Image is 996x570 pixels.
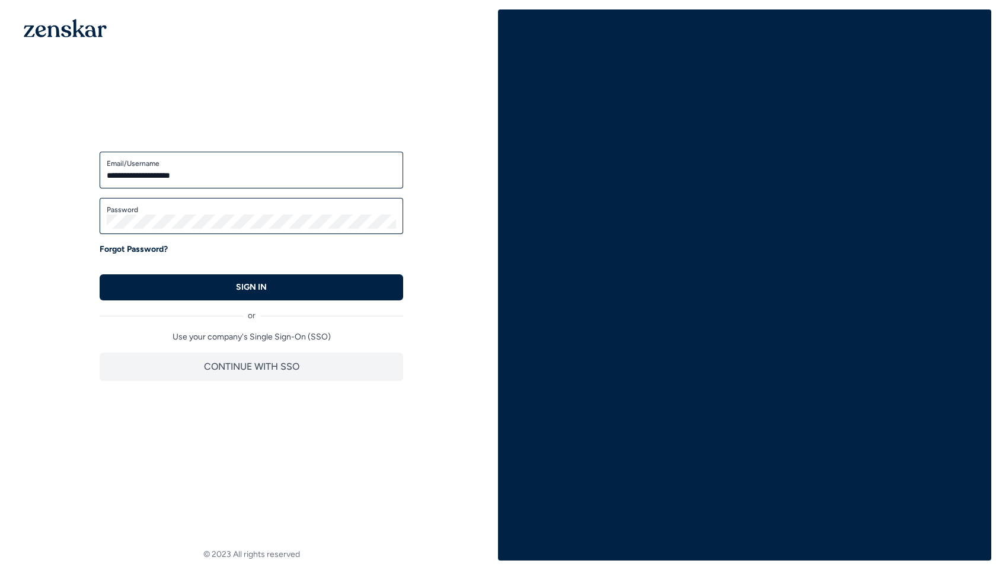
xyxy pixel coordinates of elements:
button: SIGN IN [100,274,403,300]
div: or [100,300,403,322]
img: 1OGAJ2xQqyY4LXKgY66KYq0eOWRCkrZdAb3gUhuVAqdWPZE9SRJmCz+oDMSn4zDLXe31Ii730ItAGKgCKgCCgCikA4Av8PJUP... [24,19,107,37]
a: Forgot Password? [100,244,168,255]
button: CONTINUE WITH SSO [100,353,403,381]
footer: © 2023 All rights reserved [5,549,498,561]
label: Email/Username [107,159,396,168]
label: Password [107,205,396,214]
p: Use your company's Single Sign-On (SSO) [100,331,403,343]
p: SIGN IN [236,281,267,293]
